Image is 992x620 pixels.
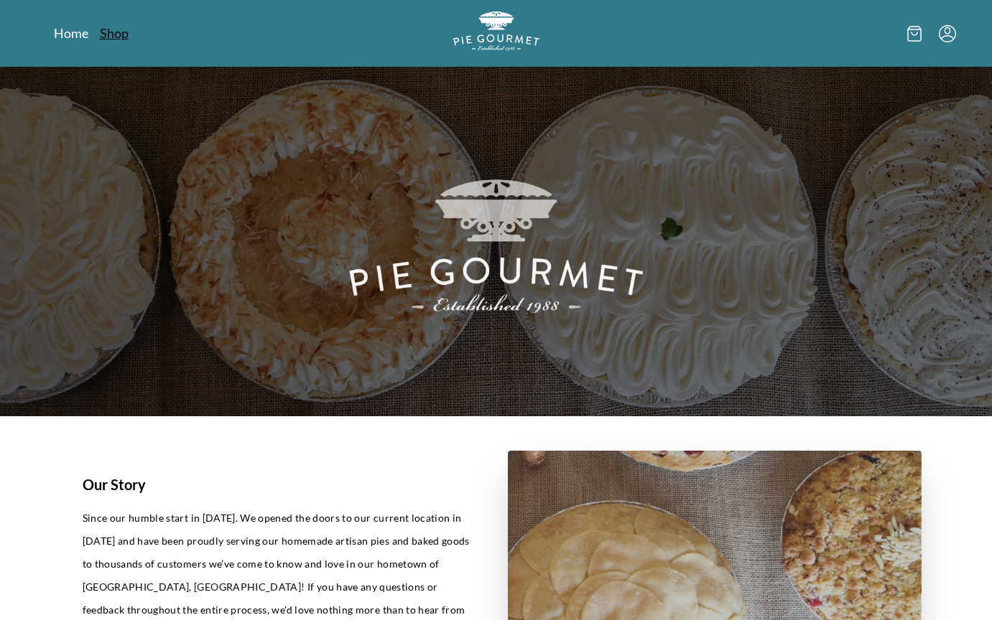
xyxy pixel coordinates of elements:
a: Logo [453,11,539,55]
a: Shop [100,24,129,42]
a: Home [54,24,88,42]
button: Menu [939,25,956,42]
h1: Our Story [83,474,473,495]
img: logo [453,11,539,51]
